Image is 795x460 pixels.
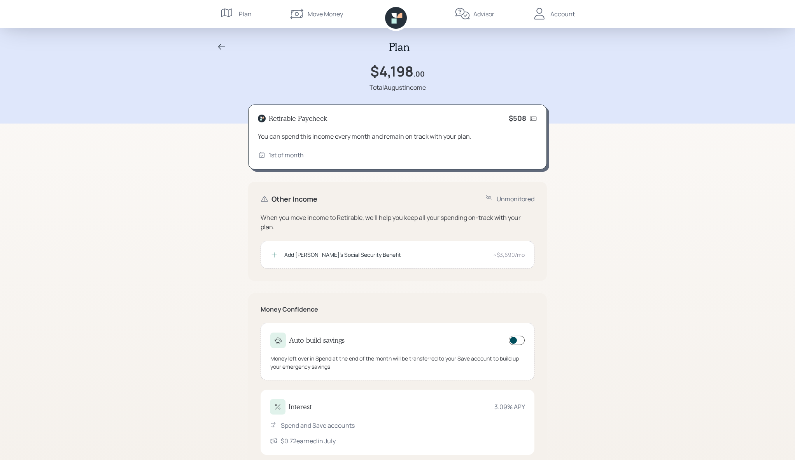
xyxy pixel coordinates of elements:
div: 1st of month [269,150,304,160]
div: Account [550,9,575,19]
h1: $4,198 [370,63,413,80]
div: When you move income to Retirable, we'll help you keep all your spending on-track with your plan. [261,213,534,232]
div: $0.72 earned in July [281,436,336,446]
div: Spend and Save accounts [281,421,355,430]
div: Advisor [473,9,494,19]
h4: Auto-build savings [289,336,345,345]
div: Unmonitored [497,194,534,204]
h4: Retirable Paycheck [269,114,327,123]
div: Add [PERSON_NAME]'s Social Security Benefit [284,251,487,259]
div: ~$3,690/mo [493,251,525,259]
div: You can spend this income every month and remain on track with your plan. [258,132,537,141]
div: Plan [239,9,252,19]
div: 3.09 % APY [494,402,525,411]
div: Total August Income [369,83,426,92]
div: Money left over in Spend at the end of the month will be transferred to your Save account to buil... [270,354,525,371]
h4: $508 [509,114,526,123]
h4: .00 [413,70,425,78]
div: Move Money [308,9,343,19]
h5: Money Confidence [261,306,534,313]
h4: Interest [289,402,312,411]
h4: Other Income [271,195,317,204]
h2: Plan [389,40,410,54]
